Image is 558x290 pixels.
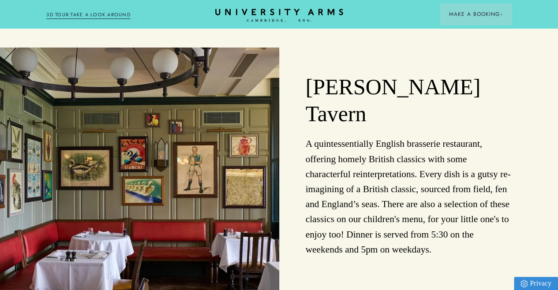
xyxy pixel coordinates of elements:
[440,4,512,25] button: Make a BookingArrow icon
[521,280,528,287] img: Privacy
[514,277,558,290] a: Privacy
[215,9,343,22] a: Home
[46,11,131,19] a: 3D TOUR:TAKE A LOOK AROUND
[306,74,512,128] h2: [PERSON_NAME] Tavern
[449,10,503,18] span: Make a Booking
[306,136,512,257] p: A quintessentially English brasserie restaurant, offering homely British classics with some chara...
[500,13,503,16] img: Arrow icon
